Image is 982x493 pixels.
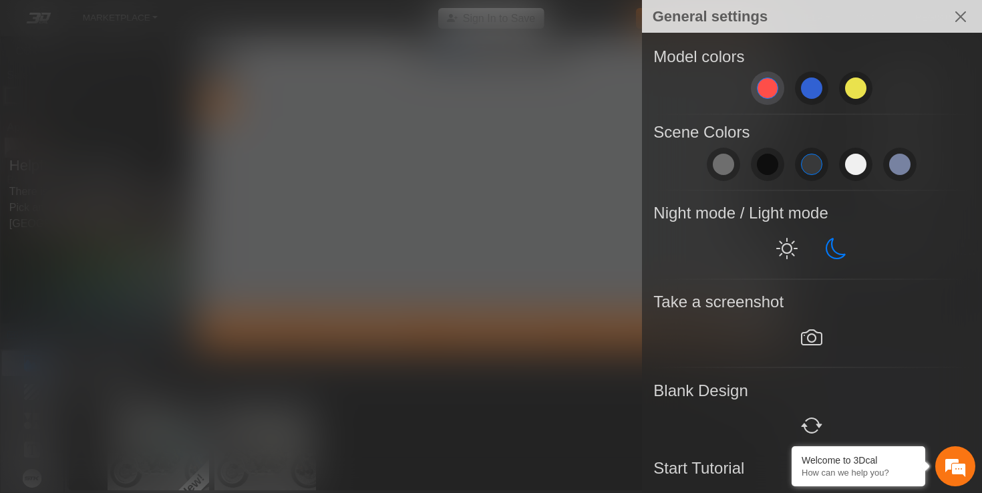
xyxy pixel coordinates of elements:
[653,456,970,480] div: Start Tutorial
[77,145,184,272] span: We're online!
[7,324,255,371] textarea: Type your message and hit 'Enter'
[653,5,768,27] h5: General settings
[802,455,915,466] div: Welcome to 3Dcal
[90,70,244,88] div: Chat with us now
[219,7,251,39] div: Minimize live chat window
[7,394,90,403] span: Conversation
[653,379,970,403] div: Blank Design
[172,371,255,412] div: Articles
[653,45,970,69] div: Model colors
[15,69,35,89] div: Navigation go back
[653,120,970,144] div: Scene Colors
[945,1,977,33] button: Close
[90,371,172,412] div: FAQs
[802,468,915,478] p: How can we help you?
[653,201,970,225] div: Night mode / Light mode
[653,290,970,314] div: Take a screenshot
